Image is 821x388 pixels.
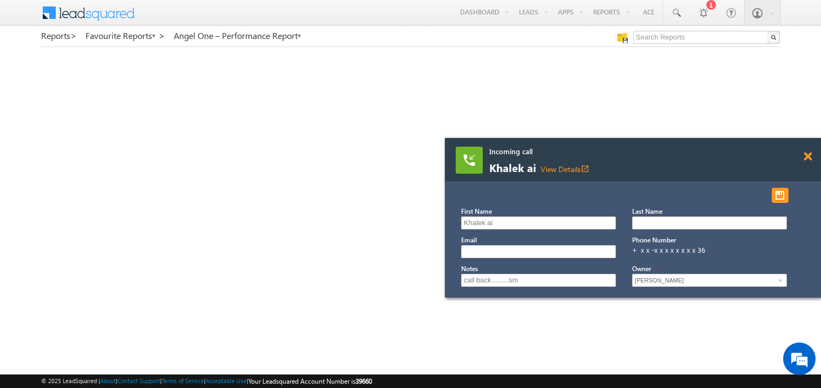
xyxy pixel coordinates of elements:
[86,31,165,41] a: Favourite Reports >
[174,31,302,41] a: Angel One – Performance Report
[489,147,749,156] span: Incoming call
[772,188,789,203] button: Save and Dispose
[18,57,45,71] img: d_60004797649_company_0_60004797649
[14,100,198,295] textarea: Type your message and hit 'Enter'
[489,162,749,174] span: Khalek ai
[356,377,372,385] span: 39660
[461,236,477,244] label: Email
[461,265,478,273] label: Notes
[772,275,786,286] a: Show All Items
[41,376,372,386] span: © 2025 LeadSquared | | | | |
[632,274,787,287] input: Type to Search
[581,165,589,173] i: View Details
[632,207,662,215] label: Last Name
[56,57,182,71] div: Chat with us now
[147,304,196,319] em: Start Chat
[633,31,780,44] input: Search Reports
[617,32,628,43] img: Manage all your saved reports!
[117,377,160,384] a: Contact Support
[178,5,203,31] div: Minimize live chat window
[541,164,589,174] a: View Detailsopen_in_new
[41,31,77,41] a: Reports>
[206,377,247,384] a: Acceptable Use
[162,377,204,384] a: Terms of Service
[248,377,372,385] span: Your Leadsquared Account Number is
[632,245,786,255] div: +xx-xxxxxxxx36
[159,29,165,42] span: >
[461,207,492,215] label: First Name
[632,236,676,244] label: Phone Number
[632,265,651,273] label: Owner
[100,377,116,384] a: About
[70,29,77,42] span: >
